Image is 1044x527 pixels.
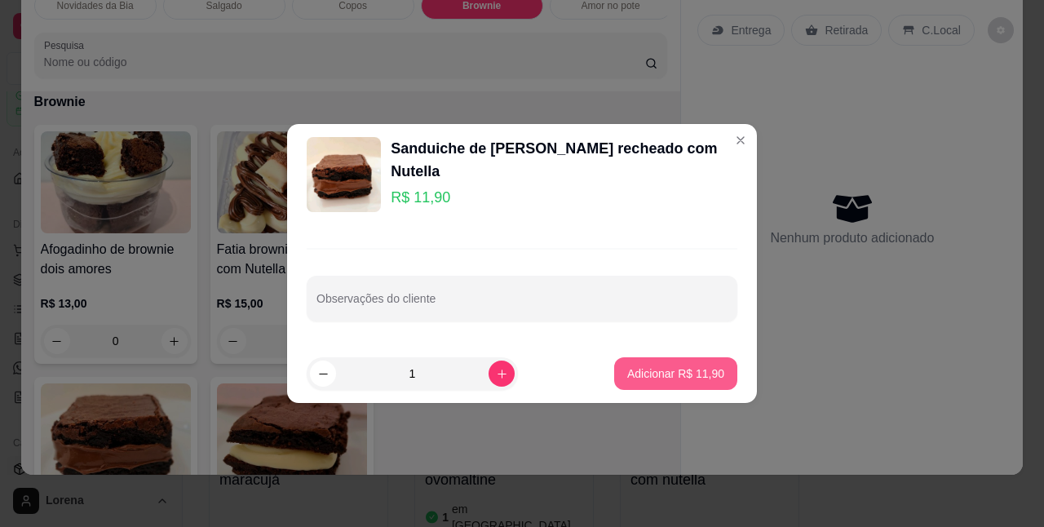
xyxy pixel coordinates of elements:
[627,365,724,382] p: Adicionar R$ 11,90
[614,357,737,390] button: Adicionar R$ 11,90
[728,127,754,153] button: Close
[310,361,336,387] button: decrease-product-quantity
[391,137,737,183] div: Sanduiche de [PERSON_NAME] recheado com Nutella
[316,297,728,313] input: Observações do cliente
[307,137,381,211] img: product-image
[391,186,737,209] p: R$ 11,90
[489,361,515,387] button: increase-product-quantity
